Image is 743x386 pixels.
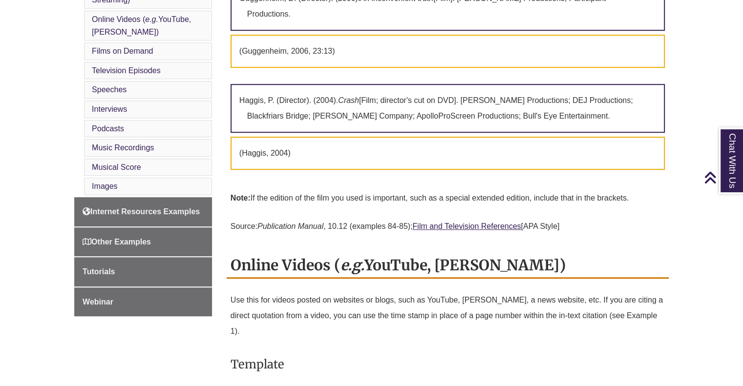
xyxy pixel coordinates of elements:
[412,222,521,230] a: Film and Television References
[257,222,323,230] em: Publication Manual
[74,197,212,226] a: Internet Resources Examples
[74,287,212,317] a: Webinar
[231,353,665,376] h3: Template
[74,227,212,257] a: Other Examples
[231,137,665,170] p: (Haggis, 2004)
[92,163,141,171] a: Musical Score
[83,267,115,276] span: Tutorials
[92,66,161,75] a: Television Episodes
[231,35,665,68] p: (Guggenheim, 2006, 23:13)
[92,124,124,133] a: Podcasts
[145,15,158,23] em: e.g.
[92,85,127,94] a: Speeches
[704,171,741,184] a: Back to Top
[92,182,117,190] a: Images
[74,257,212,286] a: Tutorials
[83,238,151,246] span: Other Examples
[92,105,127,113] a: Interviews
[83,298,113,306] span: Webinar
[227,253,669,279] h2: Online Videos ( YouTube, [PERSON_NAME])
[92,143,154,152] a: Music Recordings
[231,215,665,238] p: Source: , 10.12 (examples 84-85); [APA Style]
[92,47,153,55] a: Films on Demand
[231,186,665,210] p: If the edition of the film you used is important, such as a special extended edition, include tha...
[231,84,665,133] p: Haggis, P. (Director). (2004). [Film; director's cut on DVD]. [PERSON_NAME] Productions; DEJ Prod...
[338,96,359,104] em: Crash
[340,256,364,274] em: e.g.
[231,288,665,343] p: Use this for videos posted on websites or blogs, such as YouTube, [PERSON_NAME], a news website, ...
[83,207,200,216] span: Internet Resources Examples
[92,15,191,36] a: Online Videos (e.g.YouTube, [PERSON_NAME])
[231,194,251,202] strong: Note:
